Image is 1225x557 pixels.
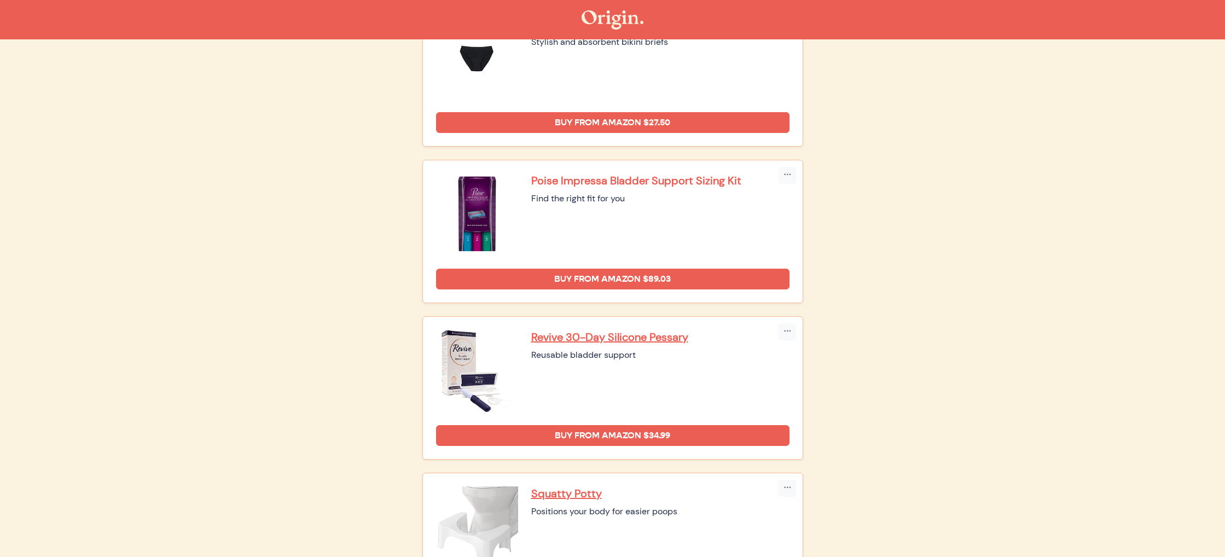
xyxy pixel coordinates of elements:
img: Revive 30-Day Silicone Pessary [436,330,518,412]
img: Speax by Thinx Incontinence Undies [436,17,518,99]
div: Find the right fit for you [531,192,789,205]
div: Stylish and absorbent bikini briefs [531,36,789,49]
a: Buy from Amazon $34.99 [436,425,789,446]
img: Poise Impressa Bladder Support Sizing Kit [436,173,518,256]
div: Reusable bladder support [531,349,789,362]
a: Buy from Amazon $27.50 [436,112,789,133]
a: Revive 30-Day Silicone Pessary [531,330,789,344]
a: Squatty Potty [531,486,789,501]
a: Poise Impressa Bladder Support Sizing Kit [531,173,789,188]
div: Positions your body for easier poops [531,505,789,518]
a: Buy from Amazon $89.03 [436,269,789,289]
img: The Origin Shop [582,10,643,30]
